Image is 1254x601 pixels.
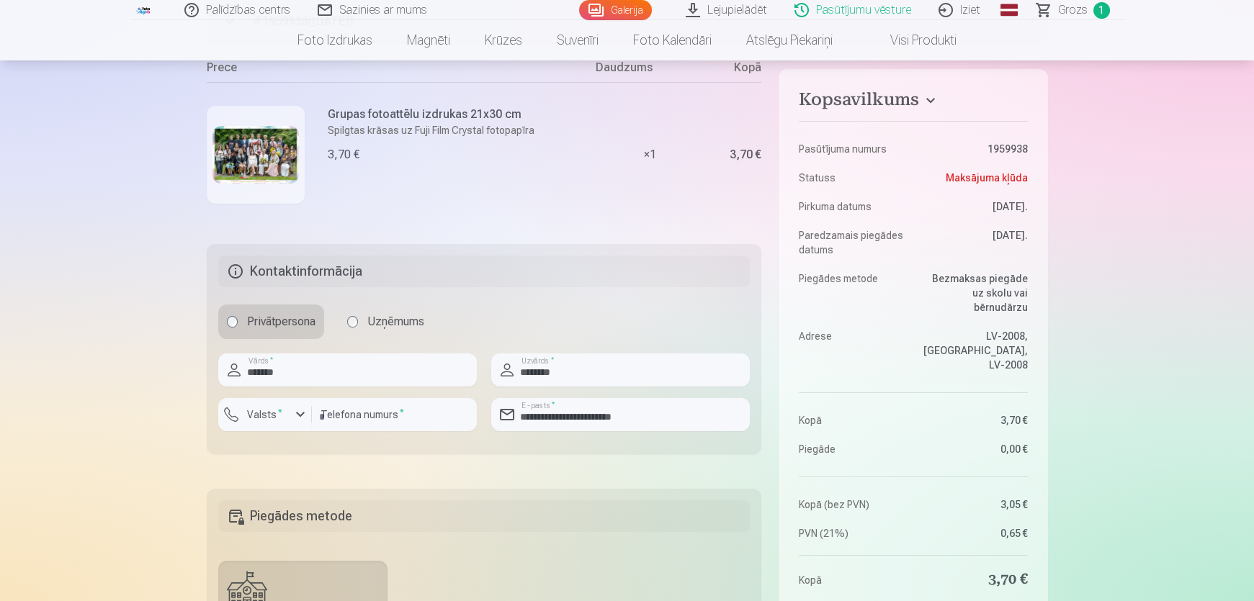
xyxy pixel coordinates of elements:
[328,123,534,137] p: Spilgtas krāsas uz Fuji Film Crystal fotopapīra
[207,59,596,82] div: Prece
[729,20,850,60] a: Atslēgu piekariņi
[218,398,312,431] button: Valsts*
[799,526,906,541] dt: PVN (21%)
[328,146,359,163] div: 3,70 €
[467,20,539,60] a: Krūzes
[921,329,1028,372] dd: LV-2008, [GEOGRAPHIC_DATA], LV-2008
[339,304,433,339] label: Uzņēmums
[596,59,704,82] div: Daudzums
[921,570,1028,590] dd: 3,70 €
[921,271,1028,315] dd: Bezmaksas piegāde uz skolu vai bērnudārzu
[704,59,761,82] div: Kopā
[799,413,906,428] dt: Kopā
[1058,1,1088,19] span: Grozs
[921,199,1028,214] dd: [DATE].
[921,526,1028,541] dd: 0,65 €
[799,142,906,156] dt: Pasūtījuma numurs
[799,199,906,214] dt: Pirkuma datums
[799,329,906,372] dt: Adrese
[218,304,324,339] label: Privātpersona
[1093,2,1110,19] span: 1
[539,20,616,60] a: Suvenīri
[850,20,974,60] a: Visi produkti
[799,570,906,590] dt: Kopā
[799,171,906,185] dt: Statuss
[347,316,359,327] input: Uzņēmums
[799,442,906,456] dt: Piegāde
[218,500,751,532] h5: Piegādes metode
[730,150,761,159] div: 3,70 €
[799,271,906,315] dt: Piegādes metode
[921,442,1028,456] dd: 0,00 €
[616,20,729,60] a: Foto kalendāri
[280,20,390,60] a: Foto izdrukas
[390,20,467,60] a: Magnēti
[328,106,534,123] h6: Grupas fotoattēlu izdrukas 21x30 cm
[799,228,906,257] dt: Paredzamais piegādes datums
[921,497,1028,512] dd: 3,05 €
[921,142,1028,156] dd: 1959938
[136,6,152,14] img: /fa3
[921,228,1028,257] dd: [DATE].
[799,89,1027,115] button: Kopsavilkums
[218,256,751,287] h5: Kontaktinformācija
[921,413,1028,428] dd: 3,70 €
[227,316,238,327] input: Privātpersona
[241,407,288,422] label: Valsts
[799,497,906,512] dt: Kopā (bez PVN)
[596,82,704,227] div: × 1
[946,171,1028,185] span: Maksājuma kļūda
